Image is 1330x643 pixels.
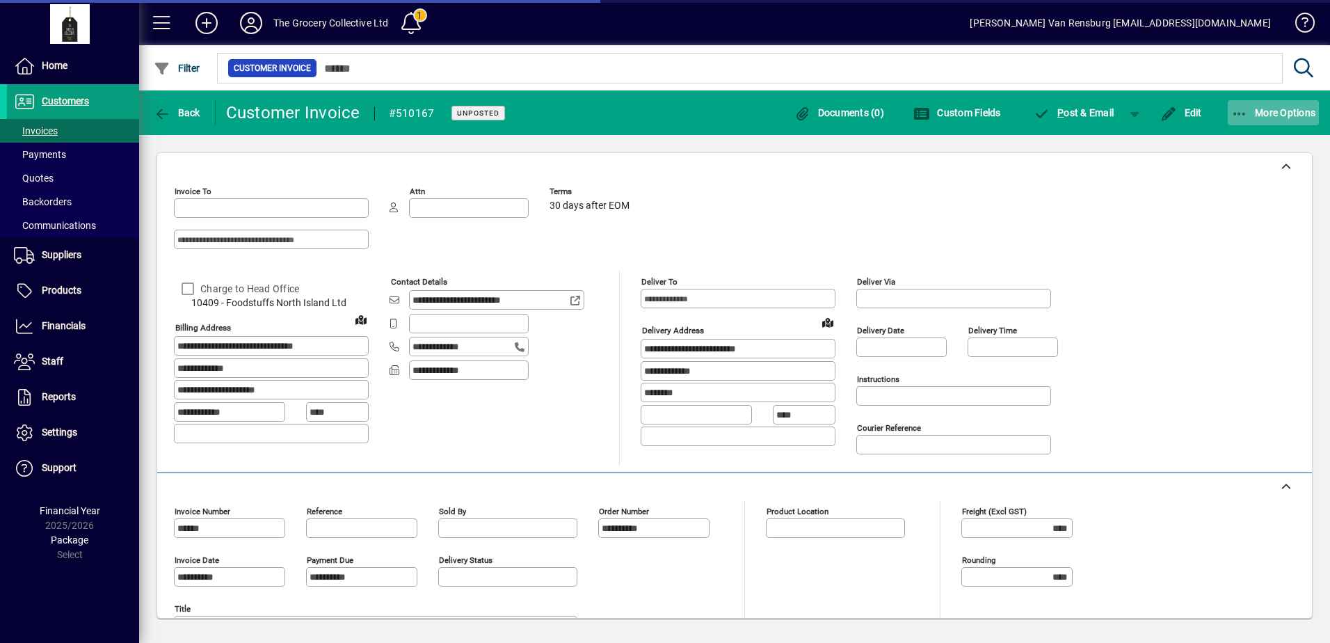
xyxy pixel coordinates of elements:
[42,60,67,71] span: Home
[970,12,1271,34] div: [PERSON_NAME] Van Rensburg [EMAIL_ADDRESS][DOMAIN_NAME]
[150,56,204,81] button: Filter
[857,326,904,335] mat-label: Delivery date
[42,285,81,296] span: Products
[273,12,389,34] div: The Grocery Collective Ltd
[14,196,72,207] span: Backorders
[7,49,139,84] a: Home
[857,277,895,287] mat-label: Deliver via
[550,187,633,196] span: Terms
[389,102,435,125] div: #510167
[7,273,139,308] a: Products
[794,107,884,118] span: Documents (0)
[307,555,353,565] mat-label: Payment due
[439,507,466,516] mat-label: Sold by
[175,555,219,565] mat-label: Invoice date
[42,95,89,106] span: Customers
[42,320,86,331] span: Financials
[40,505,100,516] span: Financial Year
[1285,3,1313,48] a: Knowledge Base
[175,186,211,196] mat-label: Invoice To
[1034,107,1114,118] span: ost & Email
[7,166,139,190] a: Quotes
[913,107,1001,118] span: Custom Fields
[350,308,372,331] a: View on map
[599,507,649,516] mat-label: Order number
[175,604,191,614] mat-label: Title
[1231,107,1316,118] span: More Options
[1157,100,1205,125] button: Edit
[457,109,499,118] span: Unposted
[14,125,58,136] span: Invoices
[1160,107,1202,118] span: Edit
[962,507,1027,516] mat-label: Freight (excl GST)
[7,214,139,237] a: Communications
[184,10,229,35] button: Add
[7,415,139,450] a: Settings
[910,100,1004,125] button: Custom Fields
[139,100,216,125] app-page-header-button: Back
[7,238,139,273] a: Suppliers
[1027,100,1121,125] button: Post & Email
[154,107,200,118] span: Back
[439,555,492,565] mat-label: Delivery status
[175,507,230,516] mat-label: Invoice number
[857,423,921,433] mat-label: Courier Reference
[410,186,425,196] mat-label: Attn
[42,391,76,402] span: Reports
[234,61,311,75] span: Customer Invoice
[7,309,139,344] a: Financials
[7,119,139,143] a: Invoices
[150,100,204,125] button: Back
[14,173,54,184] span: Quotes
[174,296,369,310] span: 10409 - Foodstuffs North Island Ltd
[968,326,1017,335] mat-label: Delivery time
[1228,100,1320,125] button: More Options
[857,374,899,384] mat-label: Instructions
[226,102,360,124] div: Customer Invoice
[307,507,342,516] mat-label: Reference
[154,63,200,74] span: Filter
[641,277,678,287] mat-label: Deliver To
[7,451,139,486] a: Support
[42,427,77,438] span: Settings
[790,100,888,125] button: Documents (0)
[42,462,77,473] span: Support
[817,311,839,333] a: View on map
[767,507,828,516] mat-label: Product location
[51,534,88,546] span: Package
[7,143,139,166] a: Payments
[7,190,139,214] a: Backorders
[7,344,139,379] a: Staff
[229,10,273,35] button: Profile
[42,356,63,367] span: Staff
[14,220,96,231] span: Communications
[42,249,81,260] span: Suppliers
[14,149,66,160] span: Payments
[962,555,995,565] mat-label: Rounding
[7,380,139,415] a: Reports
[1057,107,1064,118] span: P
[550,200,630,212] span: 30 days after EOM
